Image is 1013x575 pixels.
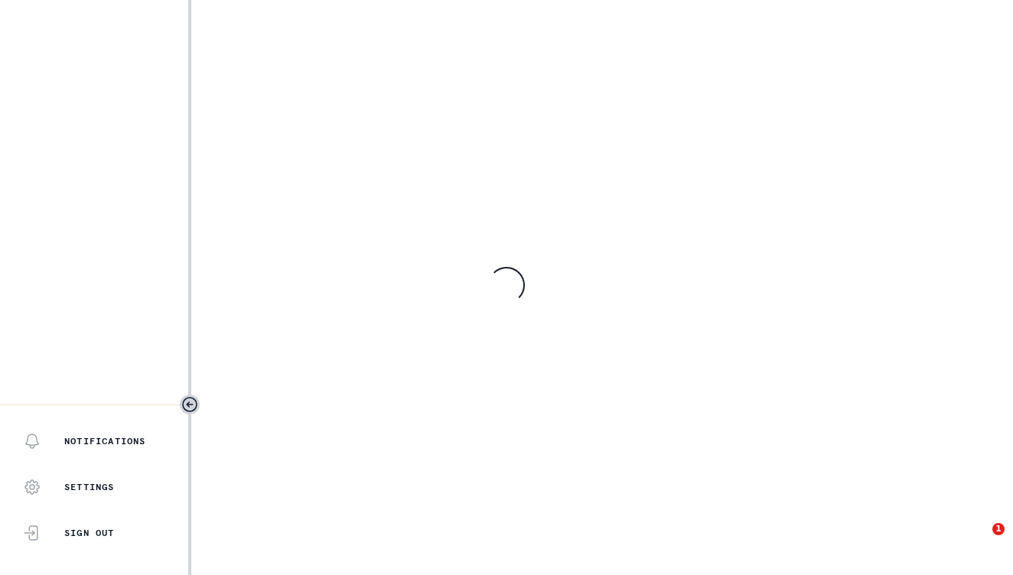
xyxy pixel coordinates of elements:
[961,523,998,560] iframe: Intercom live chat
[64,481,115,493] p: Settings
[64,435,146,447] p: Notifications
[180,395,200,414] button: Toggle sidebar
[992,523,1005,535] span: 1
[64,527,115,539] p: Sign Out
